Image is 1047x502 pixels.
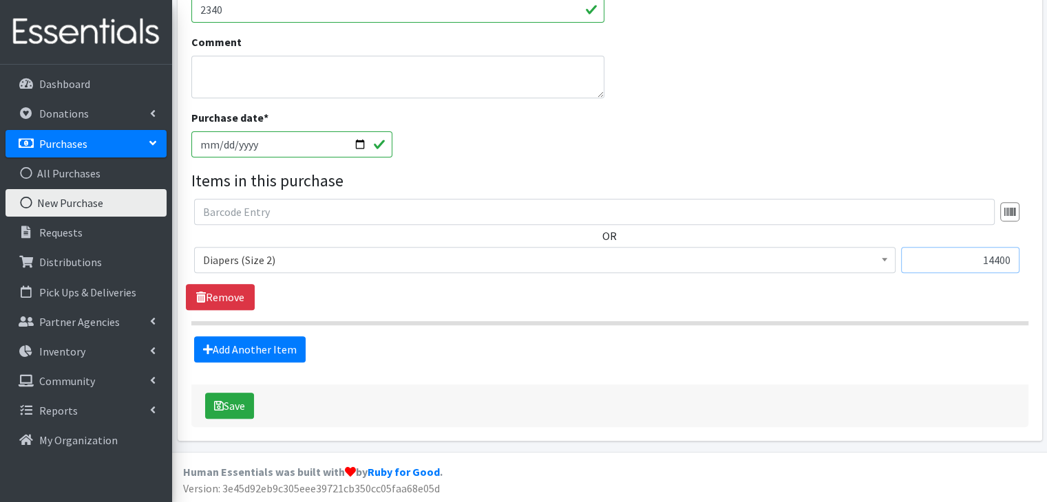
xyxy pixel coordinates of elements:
[6,397,167,424] a: Reports
[39,285,136,299] p: Pick Ups & Deliveries
[602,228,617,244] label: OR
[39,374,95,388] p: Community
[368,465,440,479] a: Ruby for Good
[39,315,120,329] p: Partner Agencies
[39,107,89,120] p: Donations
[194,336,306,362] a: Add Another Item
[6,367,167,395] a: Community
[191,34,242,50] label: Comment
[6,189,167,217] a: New Purchase
[39,433,118,447] p: My Organization
[6,160,167,187] a: All Purchases
[39,345,85,358] p: Inventory
[6,70,167,98] a: Dashboard
[901,247,1019,273] input: Quantity
[6,9,167,55] img: HumanEssentials
[39,255,102,269] p: Distributions
[264,111,268,124] abbr: required
[186,284,255,310] a: Remove
[6,279,167,306] a: Pick Ups & Deliveries
[191,109,268,126] label: Purchase date
[183,481,440,495] span: Version: 3e45d92eb9c305eee39721cb350cc05faa68e05d
[6,426,167,454] a: My Organization
[6,100,167,127] a: Donations
[205,393,254,419] button: Save
[39,226,83,239] p: Requests
[39,404,78,417] p: Reports
[203,250,887,270] span: Diapers (Size 2)
[6,219,167,246] a: Requests
[194,247,896,273] span: Diapers (Size 2)
[183,465,443,479] strong: Human Essentials was built with by .
[194,199,995,225] input: Barcode Entry
[191,168,1028,193] legend: Items in this purchase
[6,308,167,336] a: Partner Agencies
[6,248,167,276] a: Distributions
[39,137,87,151] p: Purchases
[6,130,167,157] a: Purchases
[39,77,90,91] p: Dashboard
[6,338,167,365] a: Inventory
